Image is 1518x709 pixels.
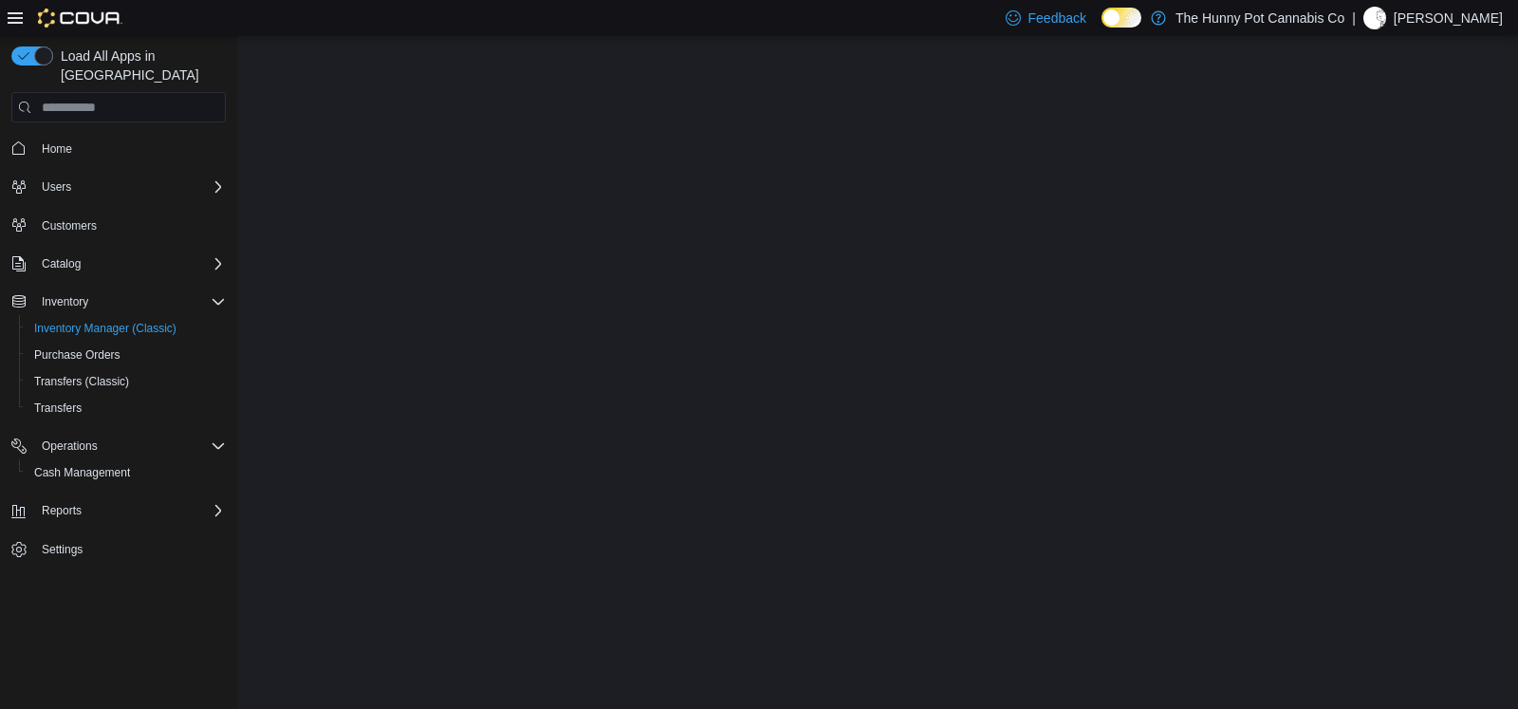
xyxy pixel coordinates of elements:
[38,9,122,28] img: Cova
[34,214,226,237] span: Customers
[53,47,226,84] span: Load All Apps in [GEOGRAPHIC_DATA]
[27,317,226,340] span: Inventory Manager (Classic)
[4,212,233,239] button: Customers
[34,290,226,313] span: Inventory
[27,397,226,420] span: Transfers
[34,215,104,237] a: Customers
[19,368,233,395] button: Transfers (Classic)
[19,315,233,342] button: Inventory Manager (Classic)
[42,438,98,454] span: Operations
[1028,9,1086,28] span: Feedback
[19,459,233,486] button: Cash Management
[42,542,83,557] span: Settings
[34,252,88,275] button: Catalog
[34,136,226,159] span: Home
[1394,7,1503,29] p: [PERSON_NAME]
[27,397,89,420] a: Transfers
[42,503,82,518] span: Reports
[27,317,184,340] a: Inventory Manager (Classic)
[42,256,81,271] span: Catalog
[27,461,226,484] span: Cash Management
[11,126,226,612] nav: Complex example
[4,433,233,459] button: Operations
[34,347,120,363] span: Purchase Orders
[27,344,128,366] a: Purchase Orders
[27,461,138,484] a: Cash Management
[34,138,80,160] a: Home
[27,344,226,366] span: Purchase Orders
[1101,8,1141,28] input: Dark Mode
[34,538,90,561] a: Settings
[4,535,233,563] button: Settings
[1363,7,1386,29] div: Marcus Lautenbach
[34,176,226,198] span: Users
[4,497,233,524] button: Reports
[34,435,105,457] button: Operations
[4,174,233,200] button: Users
[27,370,226,393] span: Transfers (Classic)
[34,401,82,416] span: Transfers
[42,179,71,195] span: Users
[1176,7,1344,29] p: The Hunny Pot Cannabis Co
[34,321,176,336] span: Inventory Manager (Classic)
[42,218,97,233] span: Customers
[34,252,226,275] span: Catalog
[34,435,226,457] span: Operations
[27,370,137,393] a: Transfers (Classic)
[34,499,89,522] button: Reports
[34,537,226,561] span: Settings
[34,499,226,522] span: Reports
[34,374,129,389] span: Transfers (Classic)
[42,141,72,157] span: Home
[1352,7,1356,29] p: |
[4,289,233,315] button: Inventory
[19,395,233,421] button: Transfers
[4,251,233,277] button: Catalog
[4,134,233,161] button: Home
[34,465,130,480] span: Cash Management
[42,294,88,309] span: Inventory
[34,176,79,198] button: Users
[34,290,96,313] button: Inventory
[19,342,233,368] button: Purchase Orders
